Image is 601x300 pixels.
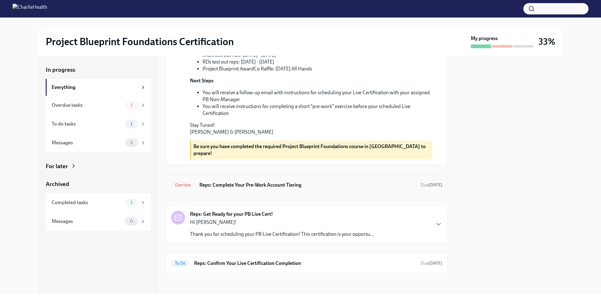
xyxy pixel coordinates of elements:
[13,4,47,14] img: CharlieHealth
[46,193,151,212] a: Completed tasks1
[429,261,442,266] strong: [DATE]
[421,261,442,266] span: Due
[199,182,416,189] h6: Reps: Complete Your Pre-Work Account Tiering
[46,212,151,231] a: Messages0
[203,89,432,103] li: You will receive a follow-up email with instructions for scheduling your Live Certification with ...
[171,261,189,266] span: To Do
[46,180,151,188] a: Archived
[203,65,432,72] li: Project Blueprint AwardCo Raffle: [DATE] All Hands
[52,121,123,127] div: To do tasks
[46,133,151,152] a: Messages2
[421,260,442,266] span: October 2nd, 2025 10:00
[194,260,416,267] h6: Reps: Confirm Your Live Certification Completion
[471,35,498,42] strong: My progress
[46,79,151,96] a: Everything
[46,162,151,170] a: For later
[127,200,136,205] span: 1
[421,182,442,188] span: September 8th, 2025 10:00
[429,182,442,188] strong: [DATE]
[190,219,374,226] p: Hi [PERSON_NAME]!
[421,182,442,188] span: Due
[52,84,138,91] div: Everything
[46,66,151,74] a: In progress
[203,59,432,65] li: RDs test out reps: [DATE] - [DATE]
[46,115,151,133] a: To do tasks1
[126,219,137,224] span: 0
[203,103,432,117] li: You will receive instructions for completing a short "pre-work" exercise before your scheduled Li...
[171,180,442,190] a: OverdueReps: Complete Your Pre-Work Account TieringDue[DATE]
[127,103,136,107] span: 1
[52,139,123,146] div: Messages
[46,35,234,48] h2: Project Blueprint Foundations Certification
[127,122,136,126] span: 1
[171,258,442,268] a: To DoReps: Confirm Your Live Certification CompletionDue[DATE]
[193,143,426,156] strong: Be sure you have completed the required Project Blueprint Foundations course in [GEOGRAPHIC_DATA]...
[52,102,123,109] div: Overdue tasks
[52,199,123,206] div: Completed tasks
[46,162,68,170] div: For later
[126,140,136,145] span: 2
[190,231,374,238] p: Thank you for scheduling your PB Live Certification! This certification is your opportu...
[171,183,194,187] span: Overdue
[538,36,555,47] h3: 33%
[190,211,273,218] strong: Reps: Get Ready for your PB Live Cert!
[190,122,432,136] p: Stay Tuned! [PERSON_NAME] & [PERSON_NAME]
[52,218,123,225] div: Messages
[46,96,151,115] a: Overdue tasks1
[190,78,213,84] strong: Next Steps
